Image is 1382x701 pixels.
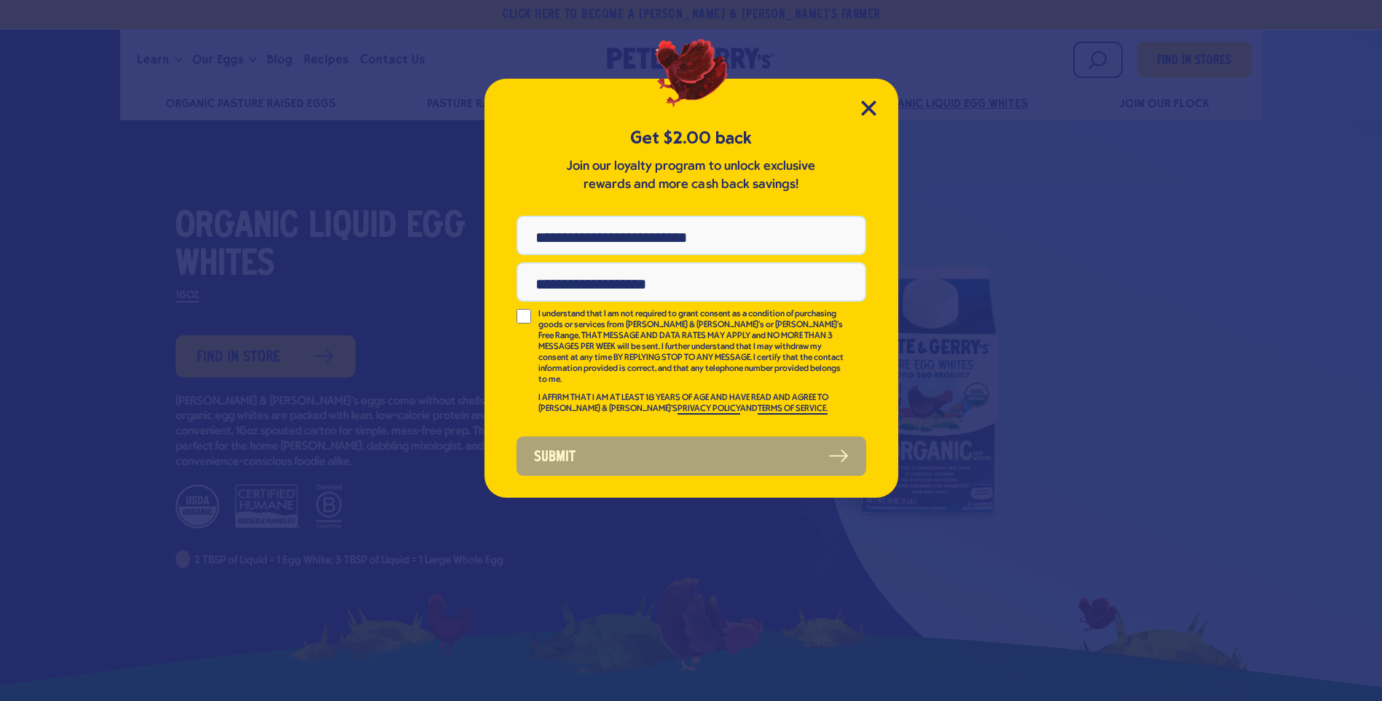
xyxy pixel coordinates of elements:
[538,309,846,385] p: I understand that I am not required to grant consent as a condition of purchasing goods or servic...
[564,157,819,194] p: Join our loyalty program to unlock exclusive rewards and more cash back savings!
[758,404,828,415] a: TERMS OF SERVICE.
[517,309,531,324] input: I understand that I am not required to grant consent as a condition of purchasing goods or servic...
[678,404,740,415] a: PRIVACY POLICY
[517,126,866,150] h5: Get $2.00 back
[538,393,846,415] p: I AFFIRM THAT I AM AT LEAST 18 YEARS OF AGE AND HAVE READ AND AGREE TO [PERSON_NAME] & [PERSON_NA...
[517,436,866,476] button: Submit
[861,101,876,116] button: Close Modal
